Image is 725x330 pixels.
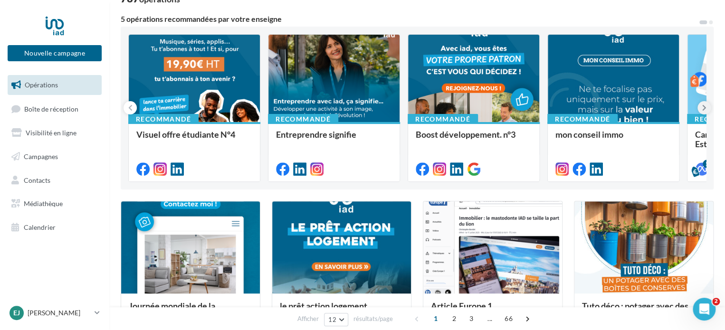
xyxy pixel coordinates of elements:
[482,311,497,326] span: ...
[136,129,235,140] span: Visuel offre étudiante N°4
[6,123,104,143] a: Visibilité en ligne
[18,198,172,213] div: 2Créer un post
[501,311,516,326] span: 66
[24,199,63,207] span: Médiathèque
[6,217,104,237] a: Calendrier
[6,194,104,214] a: Médiathèque
[13,308,20,318] span: EJ
[77,4,114,20] h1: Tâches
[24,152,58,160] span: Campagnes
[37,165,161,175] div: Associer Facebook à Digitaleo
[167,4,184,21] div: Fermer
[464,311,479,326] span: 3
[95,125,181,135] p: Il reste environ 6 minutes
[328,316,336,323] span: 12
[25,81,58,89] span: Opérations
[10,125,86,135] p: 1 étape terminée sur 3
[114,243,152,281] button: Tâches
[276,129,356,140] span: Entreprendre signifie
[431,301,492,311] span: Article Europe 1
[164,266,179,273] span: Aide
[582,301,688,321] span: Tuto déco : potager avec des boite...
[297,314,319,323] span: Afficher
[547,114,618,124] div: Recommandé
[41,83,174,92] a: [EMAIL_ADDRESS][DOMAIN_NAME]
[77,266,125,273] span: Conversations
[703,160,711,168] div: 5
[6,170,104,190] a: Contacts
[76,243,114,281] button: Conversations
[24,104,78,113] span: Boîte de réception
[121,15,698,23] div: 5 opérations recommandées par votre enseigne
[38,243,76,281] button: Actualités
[40,266,73,273] span: Actualités
[28,308,91,318] p: [PERSON_NAME]
[13,37,177,71] div: Débuter sur les Réseaux Sociaux
[408,114,478,124] div: Recommandé
[128,114,199,124] div: Recommandé
[693,298,715,321] iframe: Intercom live chat
[24,176,50,184] span: Contacts
[280,301,367,311] span: le prêt action logement
[416,129,515,140] span: Boost développement. n°3
[37,201,161,211] div: Créer un post
[712,298,720,305] span: 2
[324,313,348,326] button: 12
[8,304,102,322] a: EJ [PERSON_NAME]
[8,45,102,61] button: Nouvelle campagne
[6,147,104,167] a: Campagnes
[129,301,215,321] span: Journée mondiale de la photographi...
[18,162,172,177] div: Associer Facebook à Digitaleo
[447,311,462,326] span: 2
[7,266,31,273] span: Accueil
[6,75,104,95] a: Opérations
[6,99,104,119] a: Boîte de réception
[120,266,146,273] span: Tâches
[61,102,148,112] div: Service-Client de Digitaleo
[42,99,57,114] img: Profile image for Service-Client
[37,217,165,237] div: Vous pouvez publier votre premier post Facebook ou Instagram :
[428,311,443,326] span: 1
[24,223,56,231] span: Calendrier
[268,114,338,124] div: Recommandé
[152,243,190,281] button: Aide
[26,129,76,137] span: Visibilité en ligne
[13,71,177,94] div: Suivez ce pas à pas et si besoin, écrivez-nous à
[555,129,623,140] span: mon conseil immo
[353,314,393,323] span: résultats/page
